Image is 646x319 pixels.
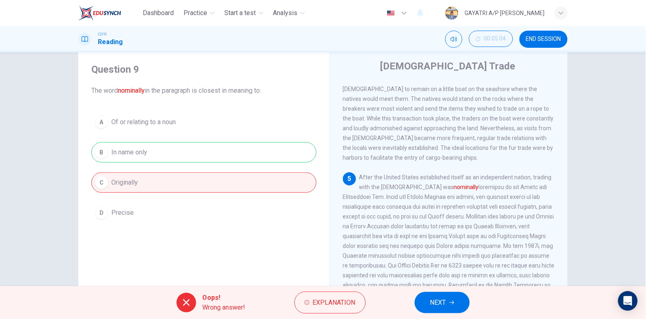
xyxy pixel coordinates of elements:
span: Practice [184,8,208,18]
h4: [DEMOGRAPHIC_DATA] Trade [381,60,515,73]
button: 00:05:04 [469,31,513,47]
span: CEFR [98,31,106,37]
button: Explanation [294,292,366,314]
img: Profile picture [445,7,458,20]
span: Start a test [225,8,256,18]
span: Oops! [203,293,246,303]
div: Open Intercom Messenger [618,291,638,311]
button: Practice [181,6,218,20]
span: END SESSION [526,36,561,42]
span: Analysis [273,8,298,18]
div: Hide [469,31,513,48]
span: Dashboard [143,8,174,18]
div: GAYATRI A/P [PERSON_NAME] [465,8,545,18]
img: EduSynch logo [78,5,121,21]
div: 5 [343,172,356,185]
font: nominally [118,87,145,94]
span: Explanation [313,297,356,308]
button: NEXT [415,292,470,313]
font: nominally [454,184,479,190]
button: Dashboard [140,6,177,20]
img: en [386,10,396,16]
span: 00:05:04 [484,36,506,42]
div: Mute [445,31,462,48]
span: Wrong answer! [203,303,246,312]
button: END SESSION [520,31,568,48]
span: The word in the paragraph is closest in meaning to: [91,86,316,96]
h1: Reading [98,37,123,47]
button: Analysis [270,6,308,20]
h4: Question 9 [91,63,316,76]
span: NEXT [430,297,446,308]
button: Start a test [221,6,267,20]
a: EduSynch logo [78,5,140,21]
